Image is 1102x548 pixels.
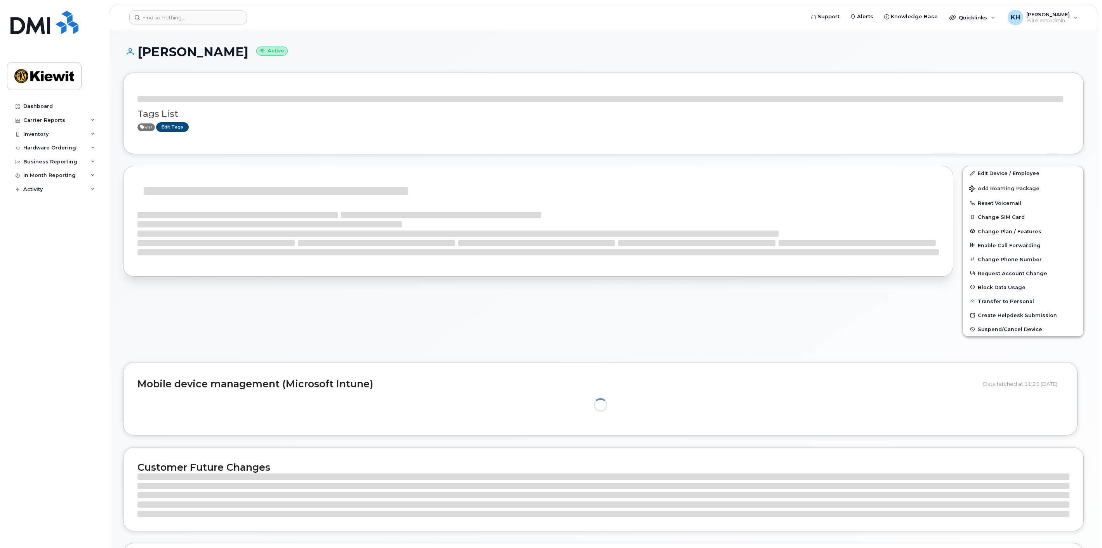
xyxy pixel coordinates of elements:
[963,180,1083,196] button: Add Roaming Package
[978,228,1041,234] span: Change Plan / Features
[156,122,189,132] a: Edit Tags
[137,109,1069,119] h3: Tags List
[137,461,1069,473] h2: Customer Future Changes
[963,280,1083,294] button: Block Data Usage
[963,266,1083,280] button: Request Account Change
[963,238,1083,252] button: Enable Call Forwarding
[123,45,1084,59] h1: [PERSON_NAME]
[978,242,1041,248] span: Enable Call Forwarding
[963,210,1083,224] button: Change SIM Card
[137,123,155,131] span: Active
[963,196,1083,210] button: Reset Voicemail
[978,326,1042,332] span: Suspend/Cancel Device
[983,376,1063,391] div: Data fetched at 11:25 [DATE]
[963,166,1083,180] a: Edit Device / Employee
[137,379,977,390] h2: Mobile device management (Microsoft Intune)
[963,322,1083,336] button: Suspend/Cancel Device
[963,252,1083,266] button: Change Phone Number
[963,224,1083,238] button: Change Plan / Features
[963,294,1083,308] button: Transfer to Personal
[256,47,288,55] small: Active
[969,186,1039,193] span: Add Roaming Package
[963,308,1083,322] a: Create Helpdesk Submission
